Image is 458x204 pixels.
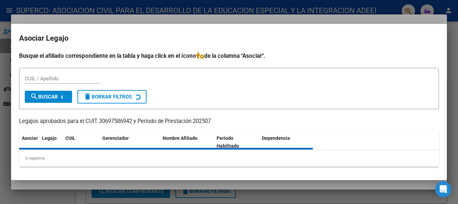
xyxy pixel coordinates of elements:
datatable-header-cell: Legajo [39,131,63,153]
datatable-header-cell: Gerenciador [100,131,160,153]
datatable-header-cell: Asociar [19,131,39,153]
mat-icon: search [30,92,38,100]
span: CUIL [65,135,75,141]
datatable-header-cell: Nombre Afiliado [160,131,214,153]
span: Asociar [22,135,38,141]
datatable-header-cell: Periodo Habilitado [214,131,259,153]
span: Periodo Habilitado [217,135,239,149]
span: Gerenciador [102,135,129,141]
span: Borrar Filtros [83,94,132,100]
div: Open Intercom Messenger [435,181,451,197]
datatable-header-cell: CUIL [63,131,100,153]
div: 0 registros [19,150,439,167]
h2: Asociar Legajo [19,32,439,45]
mat-icon: delete [83,92,92,100]
span: Buscar [30,94,58,100]
h4: Busque el afiliado correspondiente en la tabla y haga click en el ícono de la columna "Asociar". [19,51,439,60]
span: Nombre Afiliado [163,135,197,141]
span: Legajo [42,135,57,141]
button: Borrar Filtros [77,90,147,104]
datatable-header-cell: Dependencia [259,131,313,153]
span: Dependencia [262,135,290,141]
p: Legajos aprobados para el CUIT 30697586942 y Período de Prestación 202507 [19,117,439,126]
button: Buscar [25,91,72,103]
